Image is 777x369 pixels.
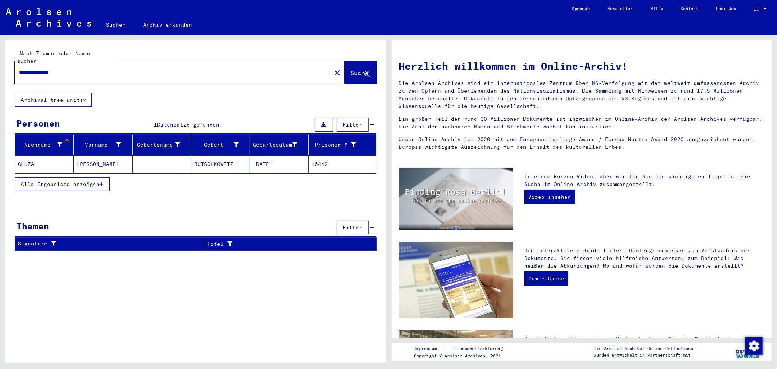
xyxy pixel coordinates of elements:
[191,135,250,155] mat-header-cell: Geburt‏
[343,121,362,128] span: Filter
[337,221,369,234] button: Filter
[18,240,195,248] div: Signature
[74,135,132,155] mat-header-cell: Vorname
[594,352,693,358] p: wurden entwickelt in Partnerschaft mit
[330,65,345,80] button: Clear
[311,141,356,149] div: Prisoner #
[18,141,62,149] div: Nachname
[309,155,376,173] mat-cell: 16442
[745,337,763,355] img: Zustimmung ändern
[134,16,201,34] a: Archiv erkunden
[16,220,49,233] div: Themen
[345,61,377,84] button: Suche
[18,238,204,250] div: Signature
[399,79,765,110] p: Die Arolsen Archives sind ein internationales Zentrum über NS-Verfolgung mit dem weltweit umfasse...
[15,93,92,107] button: Archival tree units
[250,155,309,173] mat-cell: [DATE]
[136,141,180,149] div: Geburtsname
[97,16,134,35] a: Suchen
[446,345,511,353] a: Datenschutzerklärung
[136,139,191,151] div: Geburtsname
[15,177,110,191] button: Alle Ergebnisse anzeigen
[207,240,358,248] div: Titel
[17,50,92,64] mat-label: Nach Themen oder Namen suchen
[15,155,74,173] mat-cell: GLUZA
[399,58,765,74] h1: Herzlich willkommen im Online-Archiv!
[524,247,764,270] p: Der interaktive e-Guide liefert Hintergrundwissen zum Verständnis der Dokumente. Sie finden viele...
[133,135,191,155] mat-header-cell: Geburtsname
[594,345,693,352] p: Die Arolsen Archives Online-Collections
[16,117,60,130] div: Personen
[194,141,239,149] div: Geburt‏
[6,8,91,27] img: Arolsen_neg.svg
[253,139,308,151] div: Geburtsdatum
[76,141,121,149] div: Vorname
[734,343,762,361] img: yv_logo.png
[18,139,73,151] div: Nachname
[414,345,443,353] a: Impressum
[76,139,132,151] div: Vorname
[311,139,367,151] div: Prisoner #
[333,69,342,77] mat-icon: close
[194,139,250,151] div: Geburt‏
[414,345,511,353] div: |
[343,224,362,231] span: Filter
[399,168,513,230] img: video.jpg
[250,135,309,155] mat-header-cell: Geburtsdatum
[191,155,250,173] mat-cell: BUTSCHKOWITZ
[399,115,765,131] p: Ein großer Teil der rund 30 Millionen Dokumente ist inzwischen im Online-Archiv der Arolsen Archi...
[207,238,367,250] div: Titel
[524,173,764,188] p: In einem kurzen Video haben wir für Sie die wichtigsten Tipps für die Suche im Online-Archiv zusa...
[337,118,369,132] button: Filter
[524,190,575,204] a: Video ansehen
[154,121,157,128] span: 1
[399,136,765,151] p: Unser Online-Archiv ist 2020 mit dem European Heritage Award / Europa Nostra Award 2020 ausgezeic...
[309,135,376,155] mat-header-cell: Prisoner #
[21,181,99,187] span: Alle Ergebnisse anzeigen
[754,7,762,12] span: DE
[15,135,74,155] mat-header-cell: Nachname
[351,69,369,77] span: Suche
[157,121,219,128] span: Datensätze gefunden
[524,271,568,286] a: Zum e-Guide
[74,155,132,173] mat-cell: [PERSON_NAME]
[253,141,297,149] div: Geburtsdatum
[414,353,511,359] p: Copyright © Arolsen Archives, 2021
[524,335,764,366] p: Zusätzlich zu Ihrer eigenen Recherche haben Sie die Möglichkeit, eine Anfrage an die Arolsen Arch...
[399,242,513,318] img: eguide.jpg
[745,337,762,354] div: Zustimmung ändern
